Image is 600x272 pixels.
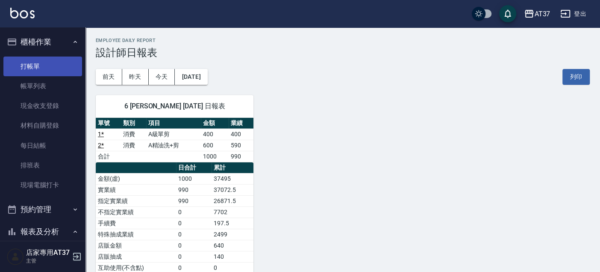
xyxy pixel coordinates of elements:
[146,140,201,151] td: A精油洗+剪
[562,69,590,85] button: 列印
[26,257,70,265] p: 主管
[176,229,212,240] td: 0
[3,57,82,76] a: 打帳單
[121,118,146,129] th: 類別
[176,251,212,262] td: 0
[212,184,254,195] td: 37072.5
[96,195,176,206] td: 指定實業績
[3,155,82,175] a: 排班表
[96,229,176,240] td: 特殊抽成業績
[3,96,82,116] a: 現金收支登錄
[176,240,212,251] td: 0
[7,248,24,265] img: Person
[176,206,212,218] td: 0
[201,129,229,140] td: 400
[96,206,176,218] td: 不指定實業績
[176,218,212,229] td: 0
[175,69,207,85] button: [DATE]
[212,162,254,173] th: 累計
[212,195,254,206] td: 26871.5
[176,195,212,206] td: 990
[149,69,175,85] button: 今天
[96,184,176,195] td: 實業績
[146,129,201,140] td: A級單剪
[499,5,516,22] button: save
[3,76,82,96] a: 帳單列表
[201,151,229,162] td: 1000
[96,218,176,229] td: 手續費
[212,240,254,251] td: 640
[534,9,550,19] div: AT37
[121,140,146,151] td: 消費
[176,162,212,173] th: 日合計
[146,118,201,129] th: 項目
[212,173,254,184] td: 37495
[212,251,254,262] td: 140
[557,6,590,22] button: 登出
[229,151,254,162] td: 990
[26,248,70,257] h5: 店家專用AT37
[521,5,553,23] button: AT37
[176,173,212,184] td: 1000
[96,151,121,162] td: 合計
[10,8,35,18] img: Logo
[96,118,253,162] table: a dense table
[229,140,254,151] td: 590
[3,198,82,221] button: 預約管理
[212,218,254,229] td: 197.5
[96,251,176,262] td: 店販抽成
[96,69,122,85] button: 前天
[229,118,254,129] th: 業績
[96,118,121,129] th: 單號
[106,102,243,111] span: 6 [PERSON_NAME] [DATE] 日報表
[201,140,229,151] td: 600
[212,206,254,218] td: 7702
[201,118,229,129] th: 金額
[3,136,82,155] a: 每日結帳
[96,240,176,251] td: 店販金額
[212,229,254,240] td: 2499
[96,173,176,184] td: 金額(虛)
[3,116,82,135] a: 材料自購登錄
[229,129,254,140] td: 400
[122,69,149,85] button: 昨天
[3,31,82,53] button: 櫃檯作業
[96,38,590,43] h2: Employee Daily Report
[176,184,212,195] td: 990
[3,175,82,195] a: 現場電腦打卡
[3,221,82,243] button: 報表及分析
[121,129,146,140] td: 消費
[96,47,590,59] h3: 設計師日報表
